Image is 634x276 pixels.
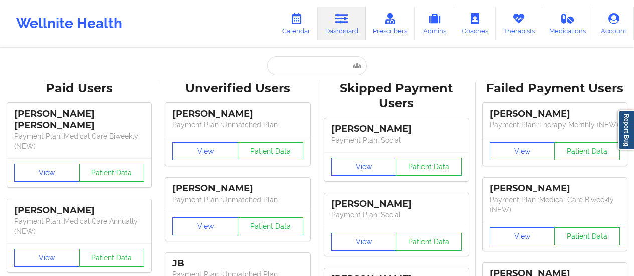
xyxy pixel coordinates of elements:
div: [PERSON_NAME] [172,183,303,194]
button: View [490,142,555,160]
a: Therapists [496,7,542,40]
p: Payment Plan : Unmatched Plan [172,195,303,205]
div: [PERSON_NAME] [331,123,462,135]
a: Medications [542,7,594,40]
p: Payment Plan : Unmatched Plan [172,120,303,130]
button: Patient Data [79,249,145,267]
p: Payment Plan : Medical Care Biweekly (NEW) [14,131,144,151]
button: Patient Data [554,227,620,245]
button: View [14,164,80,182]
a: Dashboard [318,7,366,40]
div: Unverified Users [165,81,310,96]
button: View [331,158,397,176]
button: Patient Data [238,217,303,235]
button: View [331,233,397,251]
div: Paid Users [7,81,151,96]
a: Admins [415,7,454,40]
div: [PERSON_NAME] [PERSON_NAME] [14,108,144,131]
p: Payment Plan : Therapy Monthly (NEW) [490,120,620,130]
div: Skipped Payment Users [324,81,469,112]
a: Report Bug [618,110,634,150]
button: View [172,142,238,160]
div: [PERSON_NAME] [490,183,620,194]
button: View [490,227,555,245]
p: Payment Plan : Medical Care Biweekly (NEW) [490,195,620,215]
button: Patient Data [554,142,620,160]
button: Patient Data [238,142,303,160]
div: [PERSON_NAME] [490,108,620,120]
div: Failed Payment Users [483,81,627,96]
div: [PERSON_NAME] [14,205,144,216]
button: View [172,217,238,235]
button: Patient Data [396,233,462,251]
div: [PERSON_NAME] [331,198,462,210]
p: Payment Plan : Medical Care Annually (NEW) [14,216,144,236]
a: Coaches [454,7,496,40]
a: Account [593,7,634,40]
a: Calendar [275,7,318,40]
button: View [14,249,80,267]
p: Payment Plan : Social [331,135,462,145]
a: Prescribers [366,7,415,40]
button: Patient Data [79,164,145,182]
button: Patient Data [396,158,462,176]
div: JB [172,258,303,269]
p: Payment Plan : Social [331,210,462,220]
div: [PERSON_NAME] [172,108,303,120]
